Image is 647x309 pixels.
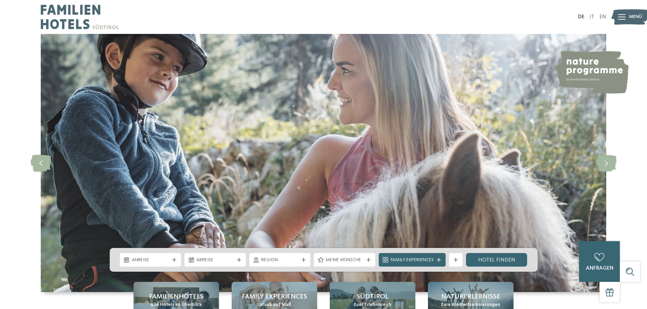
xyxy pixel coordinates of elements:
span: Südtirol [357,292,389,302]
img: Familienhotels Südtirol: The happy family places [41,34,606,292]
a: DE [578,14,585,20]
span: Abreise [196,257,234,264]
span: Meine Wünsche [326,257,363,264]
img: nature programme by Familienhotels Südtirol [554,51,629,94]
span: Alle Hotels im Überblick [150,302,202,308]
span: Eure Kindheitserinnerungen [441,302,500,308]
span: Euer Erlebnisreich [354,302,392,308]
a: EN [599,14,606,20]
span: Anreise [132,257,169,264]
span: Naturerlebnisse [441,292,500,302]
span: Region [261,257,299,264]
span: anfragen [586,266,613,271]
a: Hotel finden [466,253,527,267]
a: anfragen [579,241,620,282]
span: Family Experiences [391,257,434,264]
span: Family Experiences [242,292,307,302]
a: IT [590,14,594,20]
span: Menü [629,14,642,20]
span: Urlaub auf Maß [257,302,291,308]
span: Familienhotels [149,292,203,302]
